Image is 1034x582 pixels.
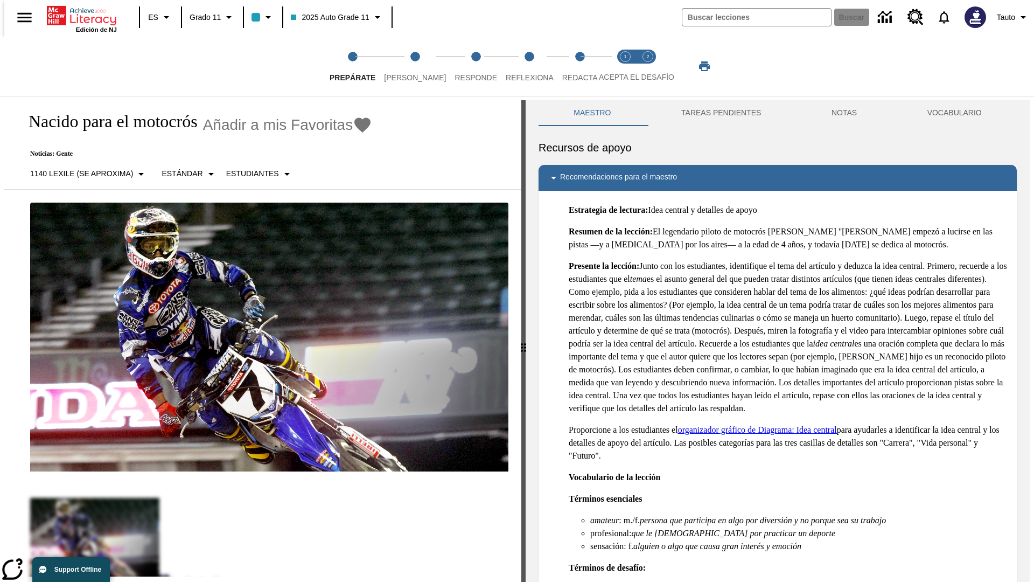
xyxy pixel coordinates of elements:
[646,100,797,126] button: TAREAS PENDIENTES
[375,37,455,96] button: Lee step 2 of 5
[631,529,835,538] em: que le [DEMOGRAPHIC_DATA] por practicar un deporte
[26,164,152,184] button: Seleccione Lexile, 1140 Lexile (Se aproxima)
[76,26,117,33] span: Edición de NJ
[539,165,1017,191] div: Recomendaciones para el maestro
[17,112,198,131] h1: Nacido para el motocrós
[590,527,1008,540] li: profesional:
[539,100,1017,126] div: Instructional Panel Tabs
[633,542,801,551] em: alguien o algo que causa gran interés y emoción
[599,73,674,81] span: ACEPTA EL DESAFÍO
[797,100,892,126] button: NOTAS
[54,566,101,573] span: Support Offline
[569,424,1008,462] p: Proporcione a los estudiantes el para ayudarles a identificar la idea central y los detalles de a...
[247,8,279,27] button: El color de la clase es azul claro. Cambiar el color de la clase.
[32,557,110,582] button: Support Offline
[997,12,1015,23] span: Tauto
[506,73,554,82] span: Reflexiona
[526,100,1030,582] div: activity
[569,260,1008,415] p: Junto con los estudiantes, identifique el tema del artículo y deduzca la idea central. Primero, r...
[162,168,202,179] p: Estándar
[640,516,886,525] em: persona que participa en algo por diversión y no porque sea su trabajo
[203,116,353,134] span: Añadir a mis Favoritas
[646,54,649,59] text: 2
[993,8,1034,27] button: Perfil/Configuración
[148,12,158,23] span: ES
[569,225,1008,251] p: El legendario piloto de motocrós [PERSON_NAME] "[PERSON_NAME] empezó a lucirse en las pistas —y a...
[287,8,388,27] button: Clase: 2025 Auto Grade 11, Selecciona una clase
[569,261,639,271] strong: Presente la lección:
[30,203,508,472] img: El corredor de motocrós James Stewart vuela por los aires en su motocicleta de montaña
[590,514,1008,527] li: : m./f.
[384,73,446,82] span: [PERSON_NAME]
[291,12,369,23] span: 2025 Auto Grade 11
[47,4,117,33] div: Portada
[687,57,722,76] button: Imprimir
[569,227,653,236] strong: Resumen de la lección:
[590,540,1008,553] li: sensación: f.
[190,12,221,23] span: Grado 11
[185,8,240,27] button: Grado: Grado 11, Elige un grado
[569,473,661,482] strong: Vocabulario de la lección
[590,516,619,525] em: amateur
[9,2,40,33] button: Abrir el menú lateral
[901,3,930,32] a: Centro de recursos, Se abrirá en una pestaña nueva.
[610,37,641,96] button: Acepta el desafío lee step 1 of 2
[569,494,642,503] strong: Términos esenciales
[446,37,506,96] button: Responde step 3 of 5
[569,205,648,214] strong: Estrategia de lectura:
[554,37,606,96] button: Redacta step 5 of 5
[143,8,178,27] button: Lenguaje: ES, Selecciona un idioma
[497,37,562,96] button: Reflexiona step 4 of 5
[521,100,526,582] div: Pulsa la tecla de intro o la barra espaciadora y luego presiona las flechas de derecha e izquierd...
[682,9,831,26] input: Buscar campo
[203,115,373,134] button: Añadir a mis Favoritas - Nacido para el motocrós
[965,6,986,28] img: Avatar
[930,3,958,31] a: Notificaciones
[17,150,372,158] p: Noticias: Gente
[632,37,663,96] button: Acepta el desafío contesta step 2 of 2
[226,168,279,179] p: Estudiantes
[330,73,375,82] span: Prepárate
[678,425,837,434] a: organizador gráfico de Diagrama: Idea central
[455,73,497,82] span: Responde
[813,339,855,348] em: idea central
[624,54,626,59] text: 1
[560,171,677,184] p: Recomendaciones para el maestro
[539,100,646,126] button: Maestro
[4,100,521,577] div: reading
[630,274,647,283] em: tema
[892,100,1017,126] button: VOCABULARIO
[569,563,646,572] strong: Términos de desafío:
[569,204,1008,217] p: Idea central y detalles de apoyo
[539,139,1017,156] h6: Recursos de apoyo
[871,3,901,32] a: Centro de información
[958,3,993,31] button: Escoja un nuevo avatar
[321,37,384,96] button: Prepárate step 1 of 5
[30,168,133,179] p: 1140 Lexile (Se aproxima)
[562,73,598,82] span: Redacta
[222,164,298,184] button: Seleccionar estudiante
[157,164,221,184] button: Tipo de apoyo, Estándar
